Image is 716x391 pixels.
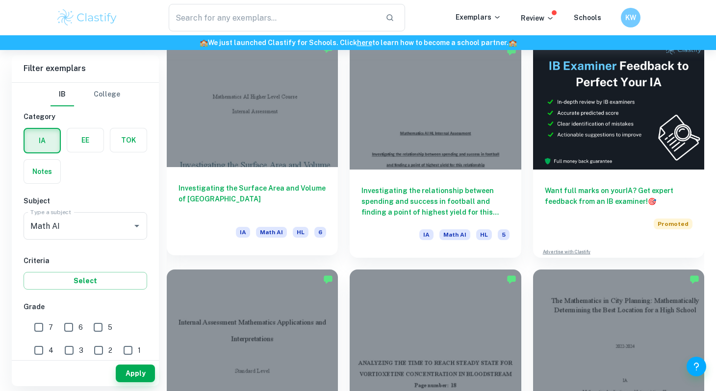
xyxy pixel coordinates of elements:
[51,83,74,106] button: IB
[94,83,120,106] button: College
[350,41,521,258] a: Investigating the relationship between spending and success in football and finding a point of hi...
[24,160,60,183] button: Notes
[78,322,83,333] span: 6
[169,4,378,31] input: Search for any exemplars...
[323,274,333,284] img: Marked
[49,322,53,333] span: 7
[621,8,640,27] button: KW
[687,357,706,376] button: Help and Feedback
[521,13,554,24] p: Review
[24,111,147,122] h6: Category
[24,255,147,266] h6: Criteria
[456,12,501,23] p: Exemplars
[24,272,147,290] button: Select
[130,219,144,233] button: Open
[476,229,492,240] span: HL
[79,345,83,356] span: 3
[30,208,71,216] label: Type a subject
[314,227,326,238] span: 6
[648,197,656,205] span: 🎯
[293,227,308,238] span: HL
[2,37,714,48] h6: We just launched Clastify for Schools. Click to learn how to become a school partner.
[507,274,516,284] img: Marked
[138,345,141,356] span: 1
[25,129,60,152] button: IA
[507,46,516,56] img: Marked
[419,229,434,240] span: IA
[357,39,372,47] a: here
[179,183,326,215] h6: Investigating the Surface Area and Volume of [GEOGRAPHIC_DATA]
[110,128,147,152] button: TOK
[24,301,147,312] h6: Grade
[439,229,470,240] span: Math AI
[200,39,208,47] span: 🏫
[167,41,338,258] a: Investigating the Surface Area and Volume of [GEOGRAPHIC_DATA]IAMath AIHL6
[256,227,287,238] span: Math AI
[361,185,509,218] h6: Investigating the relationship between spending and success in football and finding a point of hi...
[236,227,250,238] span: IA
[574,14,601,22] a: Schools
[108,345,112,356] span: 2
[108,322,112,333] span: 5
[509,39,517,47] span: 🏫
[12,55,159,82] h6: Filter exemplars
[51,83,120,106] div: Filter type choice
[67,128,103,152] button: EE
[533,41,704,258] a: Want full marks on yourIA? Get expert feedback from an IB examiner!PromotedAdvertise with Clastify
[24,195,147,206] h6: Subject
[116,365,155,382] button: Apply
[545,185,692,207] h6: Want full marks on your IA ? Get expert feedback from an IB examiner!
[498,229,510,240] span: 5
[56,8,118,27] img: Clastify logo
[625,12,637,23] h6: KW
[690,274,699,284] img: Marked
[654,219,692,229] span: Promoted
[533,41,704,170] img: Thumbnail
[49,345,53,356] span: 4
[543,248,590,255] a: Advertise with Clastify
